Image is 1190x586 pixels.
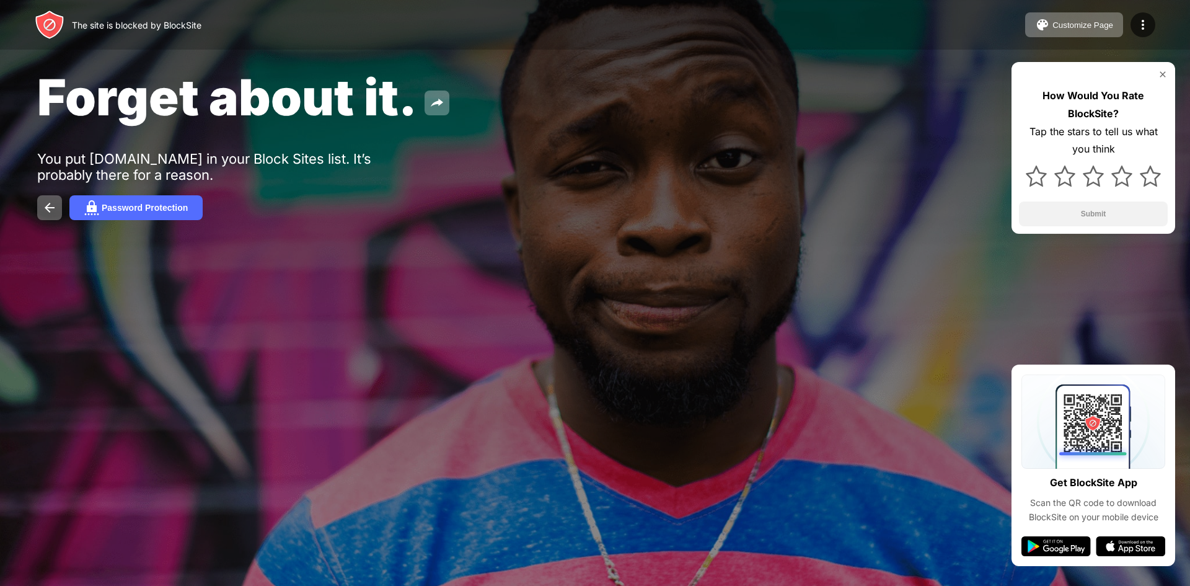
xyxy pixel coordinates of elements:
[1096,536,1165,556] img: app-store.svg
[1140,166,1161,187] img: star.svg
[37,67,417,127] span: Forget about it.
[42,200,57,215] img: back.svg
[1050,474,1137,492] div: Get BlockSite App
[1054,166,1075,187] img: star.svg
[1158,69,1168,79] img: rate-us-close.svg
[430,95,444,110] img: share.svg
[1083,166,1104,187] img: star.svg
[1019,87,1168,123] div: How Would You Rate BlockSite?
[102,203,188,213] div: Password Protection
[1135,17,1150,32] img: menu-icon.svg
[1025,12,1123,37] button: Customize Page
[69,195,203,220] button: Password Protection
[72,20,201,30] div: The site is blocked by BlockSite
[84,200,99,215] img: password.svg
[1021,375,1165,469] img: qrcode.svg
[1026,166,1047,187] img: star.svg
[1052,20,1113,30] div: Customize Page
[1111,166,1132,187] img: star.svg
[1021,496,1165,524] div: Scan the QR code to download BlockSite on your mobile device
[1019,202,1168,226] button: Submit
[37,151,420,183] div: You put [DOMAIN_NAME] in your Block Sites list. It’s probably there for a reason.
[1021,536,1091,556] img: google-play.svg
[1035,17,1050,32] img: pallet.svg
[1019,123,1168,159] div: Tap the stars to tell us what you think
[35,10,64,40] img: header-logo.svg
